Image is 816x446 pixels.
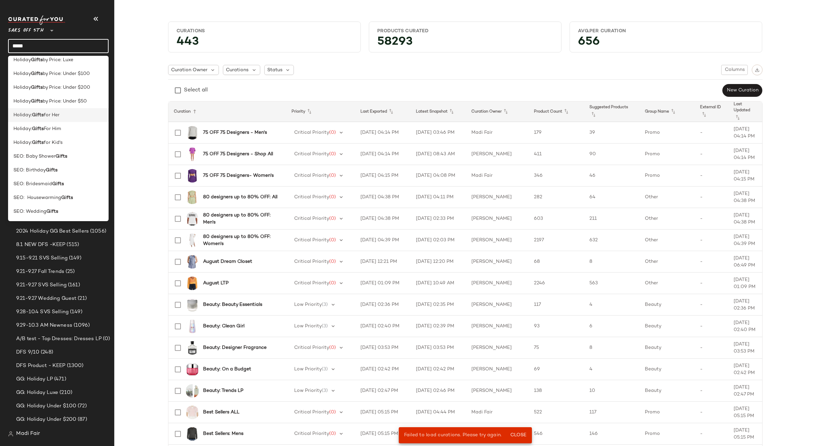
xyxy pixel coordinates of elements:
[64,268,75,276] span: (25)
[639,187,695,208] td: Other
[226,67,248,74] span: Curations
[728,380,762,402] td: [DATE] 02:47 PM
[529,359,584,380] td: 69
[13,180,52,188] span: SEO: Bridesmaid
[466,316,529,337] td: [PERSON_NAME]
[72,322,90,329] span: (1096)
[639,102,695,122] th: Group Name
[13,112,32,119] span: Holiday:
[294,281,329,286] span: Critical Priority
[16,335,102,343] span: A/B test - Top Dresses: Dresses LP
[639,294,695,316] td: Beauty
[695,144,728,165] td: -
[76,402,87,410] span: (72)
[411,122,466,144] td: [DATE] 03:46 PM
[294,259,329,264] span: Critical Priority
[329,238,336,243] span: (0)
[728,208,762,230] td: [DATE] 04:38 PM
[13,167,46,174] span: SEO: Birthday
[203,212,278,226] b: 80 designers up to 80% OFF: Men's
[16,281,67,289] span: 9.21-9.27 SVS Selling
[355,187,411,208] td: [DATE] 04:38 PM
[76,295,87,302] span: (21)
[66,362,84,370] span: (1300)
[584,359,639,380] td: 4
[639,380,695,402] td: Beauty
[8,23,44,35] span: Saks OFF 5TH
[722,84,762,97] button: New Curation
[102,335,110,343] span: (0)
[466,122,529,144] td: Madi Fair
[32,139,44,146] b: Gifts
[46,167,57,174] b: Gifts
[355,165,411,187] td: [DATE] 04:15 PM
[584,337,639,359] td: 8
[639,337,695,359] td: Beauty
[639,144,695,165] td: Promo
[728,294,762,316] td: [DATE] 02:36 PM
[411,380,466,402] td: [DATE] 02:46 PM
[728,230,762,251] td: [DATE] 04:39 PM
[186,363,199,376] img: 0400013833385
[203,344,267,351] b: Beauty: Designer Fragrance
[13,194,61,201] span: SEO: Housewarming
[578,28,754,34] div: Avg.per Curation
[639,122,695,144] td: Promo
[695,102,728,122] th: External ID
[355,316,411,337] td: [DATE] 02:40 PM
[203,280,229,287] b: August LTP
[695,208,728,230] td: -
[267,67,282,74] span: Status
[329,130,336,135] span: (0)
[529,230,584,251] td: 2197
[294,388,322,393] span: Low Priority
[186,255,199,269] img: 0400022885650_SLATEBLUE
[203,366,251,373] b: Beauty: On a Budget
[355,230,411,251] td: [DATE] 04:39 PM
[55,153,67,160] b: Gifts
[584,380,639,402] td: 10
[529,208,584,230] td: 603
[203,323,244,330] b: Beauty: Clean Girl
[584,294,639,316] td: 4
[203,387,243,394] b: Beauty: Trends LP
[721,65,747,75] button: Columns
[52,180,64,188] b: Gifts
[411,294,466,316] td: [DATE] 02:35 PM
[584,316,639,337] td: 6
[466,402,529,423] td: Madi Fair
[695,402,728,423] td: -
[13,208,46,215] span: SEO: Wedding
[329,345,336,350] span: (0)
[529,102,584,122] th: Product Count
[529,273,584,294] td: 2246
[411,208,466,230] td: [DATE] 02:33 PM
[203,129,267,136] b: 75 OFF 75 Designers - Men's
[294,195,329,200] span: Critical Priority
[355,423,411,445] td: [DATE] 05:15 PM
[466,359,529,380] td: [PERSON_NAME]
[639,316,695,337] td: Beauty
[16,416,76,423] span: GG: Holiday Under $200
[639,208,695,230] td: Other
[43,70,90,77] span: by Price: Under $100
[529,294,584,316] td: 117
[529,251,584,273] td: 68
[329,216,336,221] span: (0)
[294,216,329,221] span: Critical Priority
[43,84,90,91] span: by Price: Under $200
[171,37,358,49] div: 443
[184,86,208,94] div: Select all
[186,341,199,355] img: 0400019731762
[286,102,355,122] th: Priority
[507,429,529,441] button: Close
[695,337,728,359] td: -
[695,251,728,273] td: -
[203,258,252,265] b: August Dream Closet
[13,153,55,160] span: SEO: Baby Shower
[322,302,328,307] span: (3)
[466,251,529,273] td: [PERSON_NAME]
[728,337,762,359] td: [DATE] 03:53 PM
[573,37,759,49] div: 656
[529,380,584,402] td: 138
